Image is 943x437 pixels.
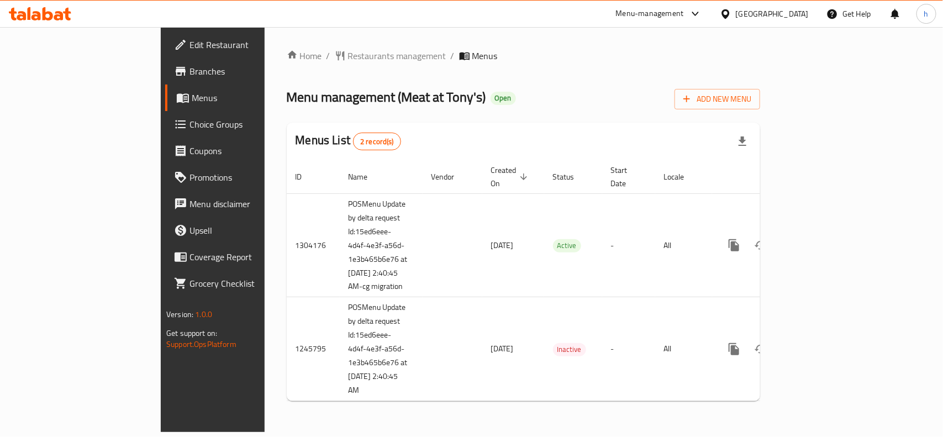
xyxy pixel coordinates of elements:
span: Created On [491,164,531,190]
a: Promotions [165,164,318,191]
div: Export file [729,128,756,155]
span: h [924,8,929,20]
span: Version: [166,307,193,322]
a: Support.OpsPlatform [166,337,236,351]
div: Active [553,239,581,252]
span: Active [553,239,581,252]
span: Vendor [431,170,469,183]
span: 2 record(s) [354,136,401,147]
div: Open [491,92,516,105]
nav: breadcrumb [287,49,760,62]
span: Branches [189,65,309,78]
span: Open [491,93,516,103]
td: All [655,193,712,297]
a: Restaurants management [335,49,446,62]
span: Get support on: [166,326,217,340]
td: POSMenu Update by delta request Id:15ed6eee-4d4f-4e3f-a56d-1e3b465b6e76 at [DATE] 2:40:45 AM [340,297,423,401]
span: Menus [472,49,498,62]
span: Inactive [553,343,586,356]
button: Change Status [747,232,774,259]
span: Add New Menu [683,92,751,106]
span: Menus [192,91,309,104]
span: Menu management ( Meat at Tony's ) [287,85,486,109]
span: [DATE] [491,238,514,252]
td: - [602,297,655,401]
div: Total records count [353,133,401,150]
span: Start Date [611,164,642,190]
button: Add New Menu [675,89,760,109]
span: Menu disclaimer [189,197,309,210]
span: 1.0.0 [195,307,212,322]
button: more [721,232,747,259]
span: Choice Groups [189,118,309,131]
a: Grocery Checklist [165,270,318,297]
td: All [655,297,712,401]
a: Edit Restaurant [165,31,318,58]
span: Status [553,170,589,183]
span: Name [349,170,382,183]
div: Menu-management [616,7,684,20]
a: Branches [165,58,318,85]
td: POSMenu Update by delta request Id:15ed6eee-4d4f-4e3f-a56d-1e3b465b6e76 at [DATE] 2:40:45 AM-cg m... [340,193,423,297]
li: / [326,49,330,62]
a: Upsell [165,217,318,244]
a: Coverage Report [165,244,318,270]
span: ID [296,170,317,183]
span: Promotions [189,171,309,184]
a: Coupons [165,138,318,164]
a: Menus [165,85,318,111]
span: Upsell [189,224,309,237]
span: [DATE] [491,341,514,356]
div: [GEOGRAPHIC_DATA] [736,8,809,20]
table: enhanced table [287,160,836,402]
span: Coupons [189,144,309,157]
span: Locale [664,170,699,183]
button: more [721,336,747,362]
td: - [602,193,655,297]
a: Choice Groups [165,111,318,138]
span: Restaurants management [348,49,446,62]
li: / [451,49,455,62]
span: Edit Restaurant [189,38,309,51]
span: Grocery Checklist [189,277,309,290]
a: Menu disclaimer [165,191,318,217]
button: Change Status [747,336,774,362]
th: Actions [712,160,836,194]
h2: Menus List [296,132,401,150]
span: Coverage Report [189,250,309,264]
